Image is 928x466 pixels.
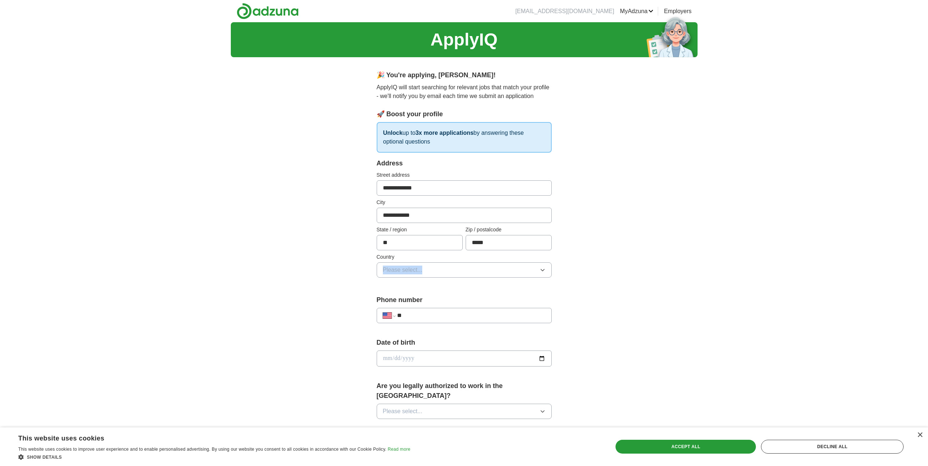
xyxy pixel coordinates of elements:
span: This website uses cookies to improve user experience and to enable personalised advertising. By u... [18,447,387,452]
div: Accept all [616,440,756,454]
span: Please select... [383,266,423,274]
label: Are you legally authorized to work in the [GEOGRAPHIC_DATA]? [377,381,552,401]
button: Please select... [377,404,552,419]
a: Read more, opens a new window [388,447,410,452]
strong: 3x more applications [415,130,473,136]
p: up to by answering these optional questions [377,122,552,153]
div: 🚀 Boost your profile [377,109,552,119]
button: Please select... [377,262,552,278]
div: Address [377,158,552,168]
label: Street address [377,171,552,179]
div: Show details [18,453,410,461]
label: Country [377,253,552,261]
img: Adzuna logo [237,3,299,19]
div: 🎉 You're applying , [PERSON_NAME] ! [377,70,552,80]
label: Date of birth [377,338,552,348]
span: Please select... [383,407,423,416]
div: This website uses cookies [18,432,392,443]
div: Close [917,432,923,438]
span: Show details [27,455,62,460]
a: MyAdzuna [620,7,653,16]
label: State / region [377,226,463,234]
a: Employers [664,7,692,16]
label: City [377,199,552,206]
label: Phone number [377,295,552,305]
strong: Unlock [383,130,403,136]
p: ApplyIQ will start searching for relevant jobs that match your profile - we'll notify you by emai... [377,83,552,101]
div: Decline all [761,440,904,454]
h1: ApplyIQ [430,27,497,53]
li: [EMAIL_ADDRESS][DOMAIN_NAME] [515,7,614,16]
label: Zip / postalcode [466,226,552,234]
